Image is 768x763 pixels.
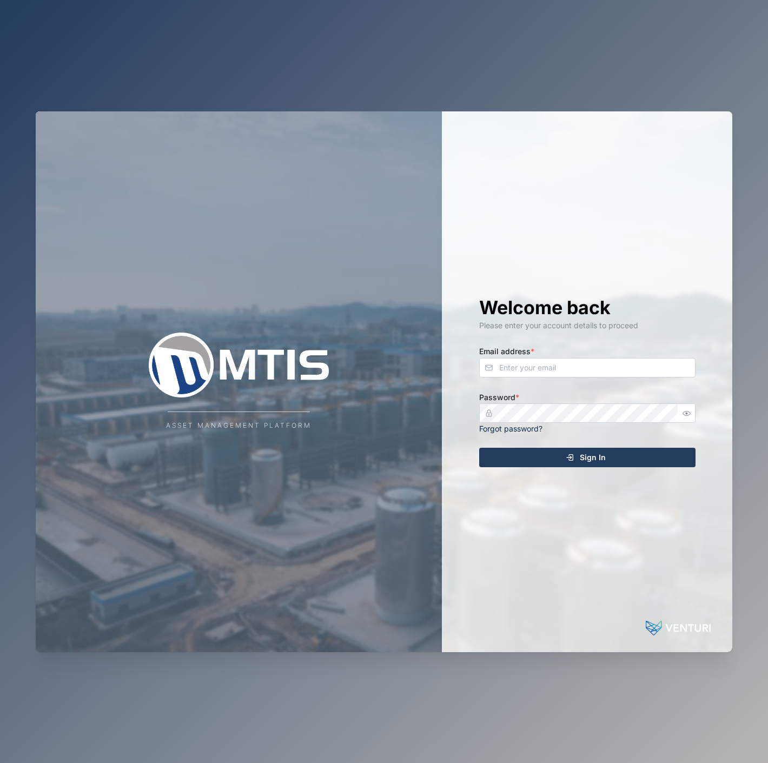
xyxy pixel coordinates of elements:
a: Forgot password? [479,424,542,433]
span: Sign In [580,448,606,467]
div: Please enter your account details to proceed [479,320,696,331]
div: Asset Management Platform [166,421,312,431]
label: Password [479,392,519,403]
input: Enter your email [479,358,696,377]
label: Email address [479,346,534,357]
img: Powered by: Venturi [646,618,711,639]
button: Sign In [479,448,696,467]
h1: Welcome back [479,296,696,320]
img: Company Logo [131,333,347,397]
